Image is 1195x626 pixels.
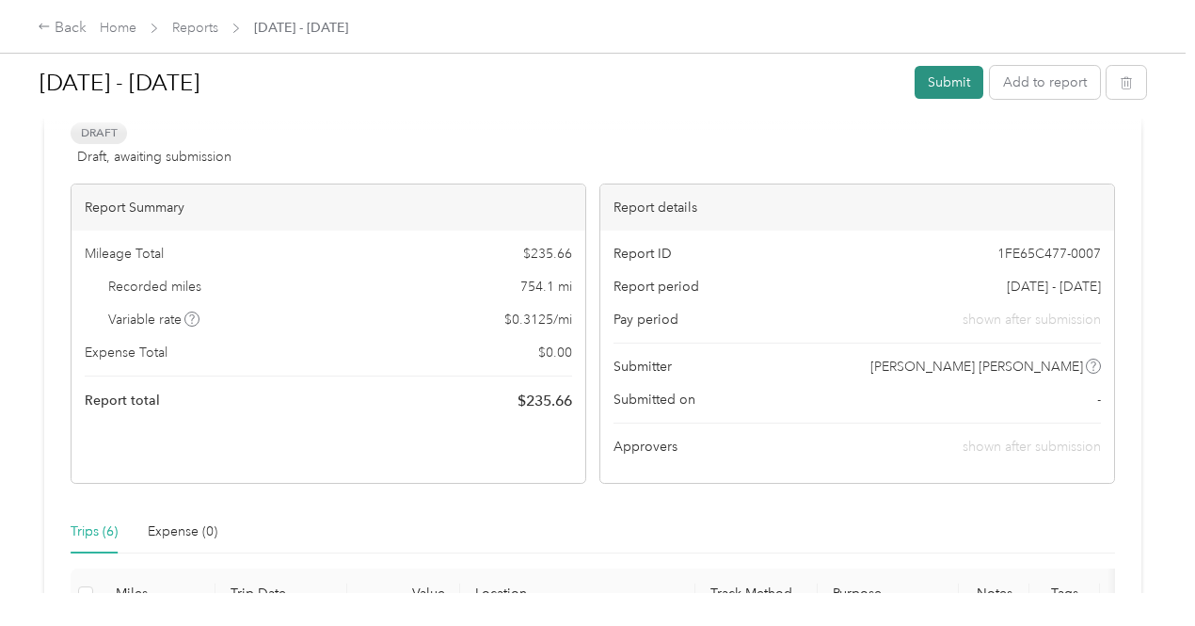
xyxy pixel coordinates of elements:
[108,310,200,329] span: Variable rate
[108,277,201,297] span: Recorded miles
[613,277,699,297] span: Report period
[870,357,1083,377] span: [PERSON_NAME] [PERSON_NAME]
[101,569,215,620] th: Miles
[963,310,1101,329] span: shown after submission
[1007,277,1101,297] span: [DATE] - [DATE]
[215,569,347,620] th: Trip Date
[460,569,695,620] th: Location
[997,244,1101,264] span: 1FE65C477-0007
[85,343,167,362] span: Expense Total
[85,391,160,410] span: Report total
[538,343,572,362] span: $ 0.00
[523,244,572,264] span: $ 235.66
[959,569,1029,620] th: Notes
[148,522,217,542] div: Expense (0)
[504,310,572,329] span: $ 0.3125 / mi
[613,310,678,329] span: Pay period
[100,20,136,36] a: Home
[254,18,348,38] span: [DATE] - [DATE]
[613,357,672,377] span: Submitter
[1090,521,1195,626] iframe: Everlance-gr Chat Button Frame
[172,20,218,36] a: Reports
[71,522,118,542] div: Trips (6)
[1029,569,1100,620] th: Tags
[77,147,231,167] span: Draft, awaiting submission
[1097,390,1101,409] span: -
[520,277,572,297] span: 754.1 mi
[85,244,164,264] span: Mileage Total
[915,66,983,99] button: Submit
[613,244,672,264] span: Report ID
[72,185,585,231] div: Report Summary
[695,569,818,620] th: Track Method
[347,569,460,620] th: Value
[613,390,695,409] span: Submitted on
[818,569,959,620] th: Purpose
[518,390,572,412] span: $ 235.66
[990,66,1100,99] button: Add to report
[613,437,677,457] span: Approvers
[40,60,901,105] h1: Sep 1 - 30, 2025
[600,185,1114,231] div: Report details
[963,439,1101,455] span: shown after submission
[38,17,87,40] div: Back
